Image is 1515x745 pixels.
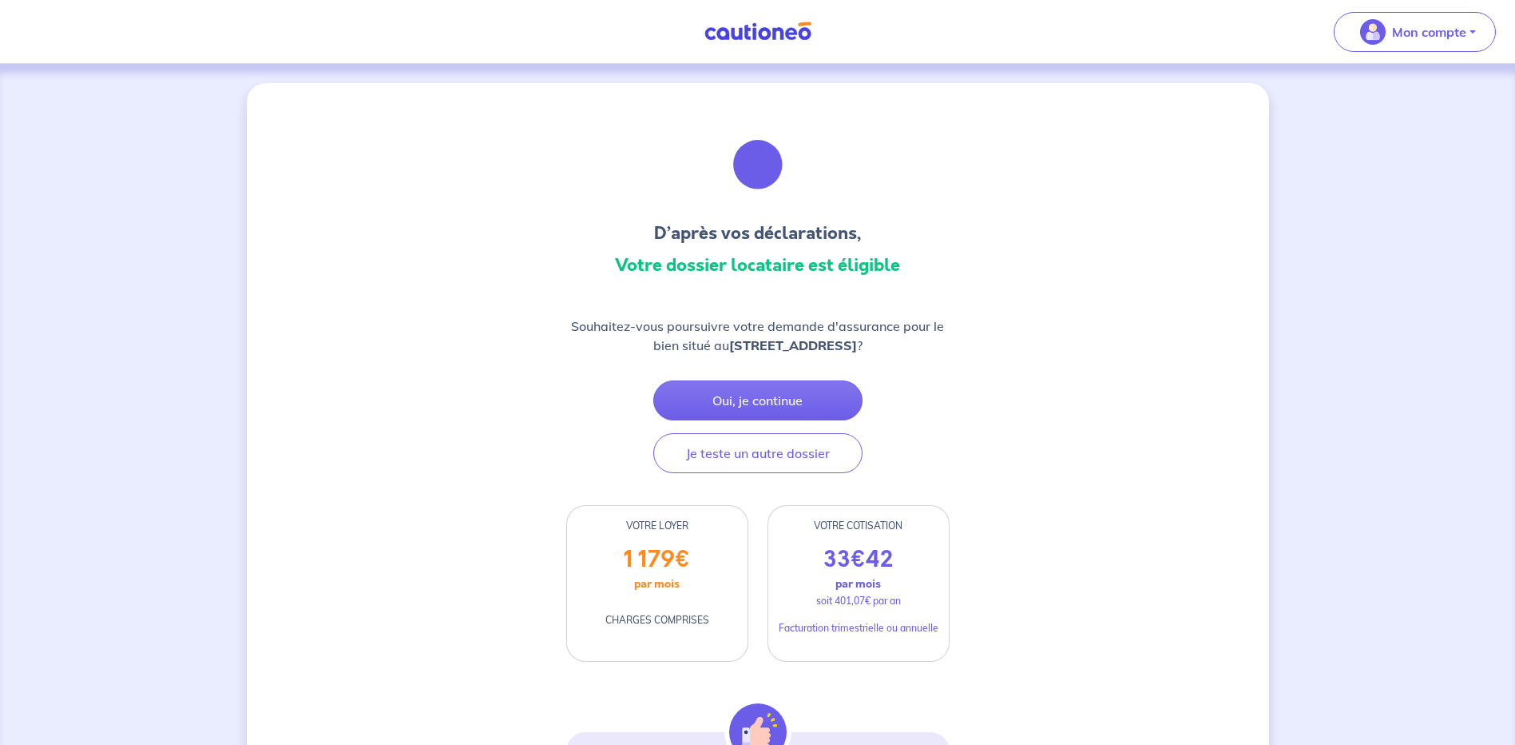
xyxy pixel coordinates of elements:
[779,621,938,635] p: Facturation trimestrielle ou annuelle
[816,594,901,608] p: soit 401,07€ par an
[1360,19,1386,45] img: illu_account_valid_menu.svg
[605,613,709,627] p: CHARGES COMPRISES
[634,573,680,594] p: par mois
[653,433,863,473] button: Je teste un autre dossier
[1334,12,1496,52] button: illu_account_valid_menu.svgMon compte
[566,221,950,246] h3: D’après vos déclarations,
[823,546,893,573] p: 33
[729,337,857,353] strong: [STREET_ADDRESS]
[866,544,893,576] span: 42
[566,317,950,355] p: Souhaitez-vous poursuivre votre demande d'assurance pour le bien situé au ?
[698,22,818,42] img: Cautioneo
[566,253,950,278] h3: Votre dossier locataire est éligible
[624,546,690,573] p: 1 179 €
[851,544,866,576] span: €
[835,573,881,594] p: par mois
[715,122,801,208] img: illu_congratulation.svg
[567,519,748,533] div: VOTRE LOYER
[768,519,949,533] div: VOTRE COTISATION
[653,380,863,420] button: Oui, je continue
[1392,22,1466,42] p: Mon compte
